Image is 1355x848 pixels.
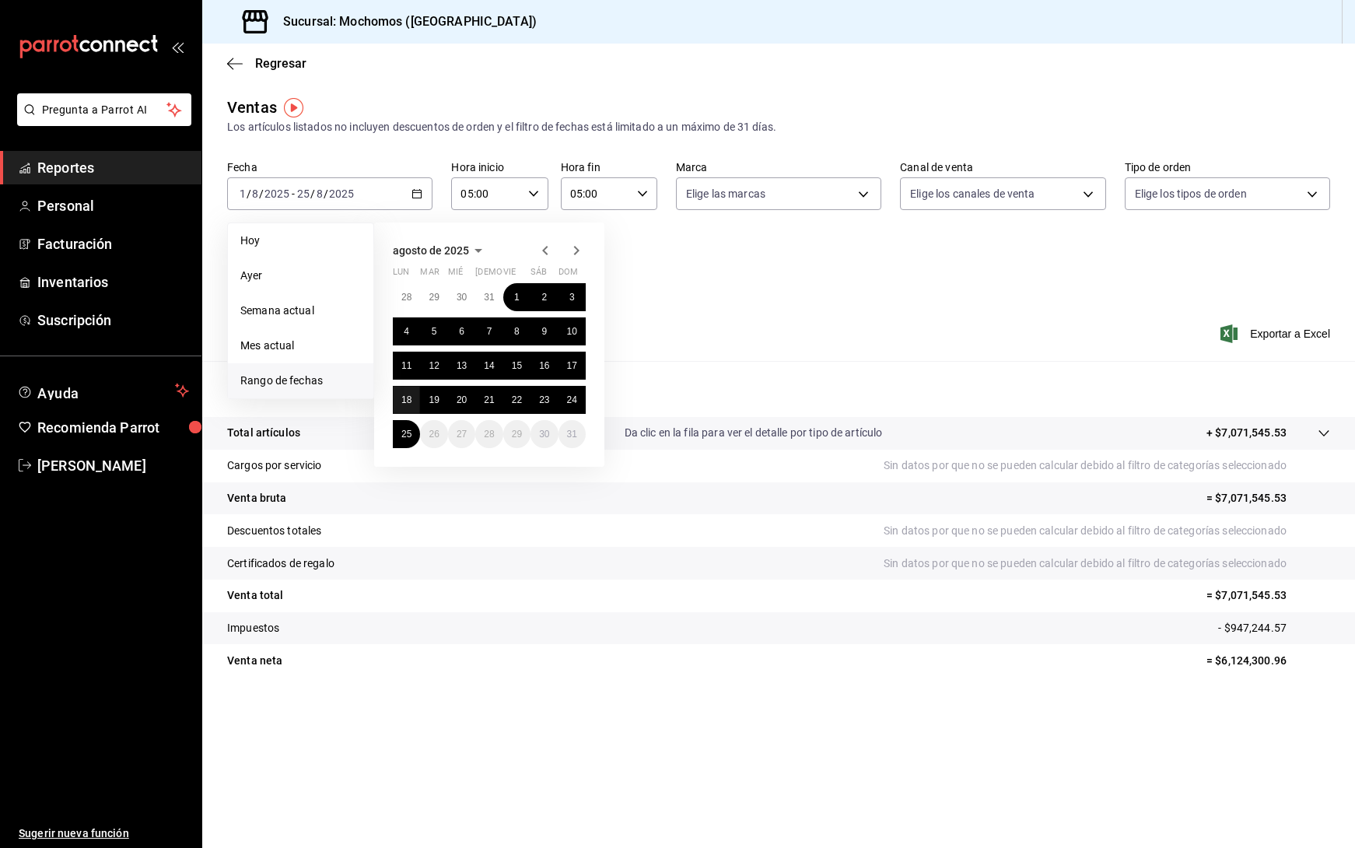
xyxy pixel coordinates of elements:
[676,162,881,173] label: Marca
[239,187,247,200] input: --
[530,283,558,311] button: 2 de agosto de 2025
[292,187,295,200] span: -
[539,360,549,371] abbr: 16 de agosto de 2025
[17,93,191,126] button: Pregunta a Parrot AI
[393,267,409,283] abbr: lunes
[514,292,520,303] abbr: 1 de agosto de 2025
[251,187,259,200] input: --
[503,352,530,380] button: 15 de agosto de 2025
[448,283,475,311] button: 30 de julio de 2025
[393,317,420,345] button: 4 de agosto de 2025
[567,429,577,440] abbr: 31 de agosto de 2025
[328,187,355,200] input: ----
[316,187,324,200] input: --
[567,326,577,337] abbr: 10 de agosto de 2025
[227,587,283,604] p: Venta total
[284,98,303,117] button: Tooltip marker
[686,186,765,201] span: Elige las marcas
[401,429,411,440] abbr: 25 de agosto de 2025
[1125,162,1330,173] label: Tipo de orden
[487,326,492,337] abbr: 7 de agosto de 2025
[227,620,279,636] p: Impuestos
[227,380,1330,398] p: Resumen
[448,386,475,414] button: 20 de agosto de 2025
[37,381,169,400] span: Ayuda
[296,187,310,200] input: --
[240,233,361,249] span: Hoy
[227,96,277,119] div: Ventas
[42,102,167,118] span: Pregunta a Parrot AI
[457,429,467,440] abbr: 27 de agosto de 2025
[530,267,547,283] abbr: sábado
[514,326,520,337] abbr: 8 de agosto de 2025
[19,825,189,842] span: Sugerir nueva función
[1218,620,1330,636] p: - $947,244.57
[1206,653,1330,669] p: = $6,124,300.96
[503,420,530,448] button: 29 de agosto de 2025
[393,386,420,414] button: 18 de agosto de 2025
[264,187,290,200] input: ----
[227,555,334,572] p: Certificados de regalo
[429,429,439,440] abbr: 26 de agosto de 2025
[227,425,300,441] p: Total artículos
[457,394,467,405] abbr: 20 de agosto de 2025
[1135,186,1247,201] span: Elige los tipos de orden
[1224,324,1330,343] button: Exportar a Excel
[240,373,361,389] span: Rango de fechas
[530,386,558,414] button: 23 de agosto de 2025
[484,292,494,303] abbr: 31 de julio de 2025
[512,360,522,371] abbr: 15 de agosto de 2025
[558,420,586,448] button: 31 de agosto de 2025
[1206,587,1330,604] p: = $7,071,545.53
[310,187,315,200] span: /
[884,555,1330,572] p: Sin datos por que no se pueden calcular debido al filtro de categorías seleccionado
[512,394,522,405] abbr: 22 de agosto de 2025
[448,352,475,380] button: 13 de agosto de 2025
[429,292,439,303] abbr: 29 de julio de 2025
[448,317,475,345] button: 6 de agosto de 2025
[432,326,437,337] abbr: 5 de agosto de 2025
[240,303,361,319] span: Semana actual
[37,310,189,331] span: Suscripción
[558,267,578,283] abbr: domingo
[255,56,306,71] span: Regresar
[37,417,189,438] span: Recomienda Parrot
[393,420,420,448] button: 25 de agosto de 2025
[625,425,883,441] p: Da clic en la fila para ver el detalle por tipo de artículo
[240,338,361,354] span: Mes actual
[420,283,447,311] button: 29 de julio de 2025
[37,157,189,178] span: Reportes
[420,352,447,380] button: 12 de agosto de 2025
[429,360,439,371] abbr: 12 de agosto de 2025
[558,317,586,345] button: 10 de agosto de 2025
[37,455,189,476] span: [PERSON_NAME]
[539,429,549,440] abbr: 30 de agosto de 2025
[503,317,530,345] button: 8 de agosto de 2025
[393,352,420,380] button: 11 de agosto de 2025
[247,187,251,200] span: /
[475,283,502,311] button: 31 de julio de 2025
[11,113,191,129] a: Pregunta a Parrot AI
[558,386,586,414] button: 24 de agosto de 2025
[569,292,575,303] abbr: 3 de agosto de 2025
[37,272,189,293] span: Inventarios
[420,317,447,345] button: 5 de agosto de 2025
[475,420,502,448] button: 28 de agosto de 2025
[404,326,409,337] abbr: 4 de agosto de 2025
[459,326,464,337] abbr: 6 de agosto de 2025
[457,292,467,303] abbr: 30 de julio de 2025
[401,292,411,303] abbr: 28 de julio de 2025
[900,162,1105,173] label: Canal de venta
[530,420,558,448] button: 30 de agosto de 2025
[171,40,184,53] button: open_drawer_menu
[227,162,432,173] label: Fecha
[884,523,1330,539] p: Sin datos por que no se pueden calcular debido al filtro de categorías seleccionado
[484,429,494,440] abbr: 28 de agosto de 2025
[227,523,321,539] p: Descuentos totales
[420,386,447,414] button: 19 de agosto de 2025
[448,267,463,283] abbr: miércoles
[475,317,502,345] button: 7 de agosto de 2025
[393,283,420,311] button: 28 de julio de 2025
[561,162,657,173] label: Hora fin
